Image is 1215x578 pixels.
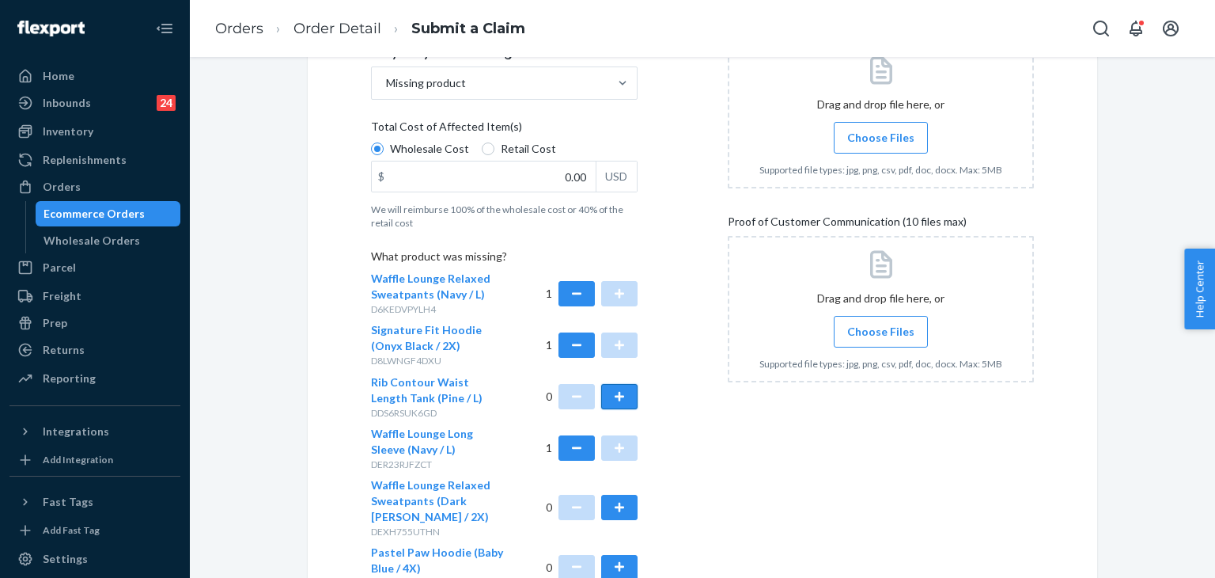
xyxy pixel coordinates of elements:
div: Add Integration [43,453,113,466]
div: Home [43,68,74,84]
a: Orders [9,174,180,200]
a: Replenishments [9,147,180,173]
div: 1 [546,271,638,316]
div: Inbounds [43,95,91,111]
span: Rib Contour Waist Length Tank (Pine / L) [371,375,483,405]
p: What product was missing? [371,249,638,271]
div: Fast Tags [43,494,93,510]
p: DDS6RSUK6GD [371,406,505,420]
span: Pastel Paw Hoodie (Baby Blue / 4X) [371,546,503,575]
div: Wholesale Orders [44,233,140,249]
p: DEXH755UTHN [371,525,505,538]
p: We will reimburse 100% of the wholesale cost or 40% of the retail cost [371,203,638,230]
div: Missing product [386,75,466,91]
a: Reporting [9,366,180,391]
a: Prep [9,310,180,336]
div: Settings [43,551,88,567]
div: Replenishments [43,152,127,168]
div: 1 [546,426,638,471]
a: Inbounds24 [9,90,180,116]
input: $USD [372,162,596,192]
div: Reporting [43,371,96,386]
a: Returns [9,337,180,363]
div: Inventory [43,124,93,139]
button: Fast Tags [9,489,180,515]
span: Signature Fit Hoodie (Onyx Black / 2X) [371,323,482,352]
button: Help Center [1184,249,1215,329]
div: 0 [546,477,638,538]
span: Total Cost of Affected Item(s) [371,119,522,141]
div: Add Fast Tag [43,523,100,537]
a: Add Integration [9,451,180,470]
span: Choose Files [847,324,914,340]
button: Open account menu [1155,13,1187,44]
span: Waffle Lounge Relaxed Sweatpants (Dark [PERSON_NAME] / 2X) [371,478,490,523]
a: Add Fast Tag [9,521,180,540]
span: Waffle Lounge Relaxed Sweatpants (Navy / L) [371,272,490,301]
a: Parcel [9,255,180,280]
input: Wholesale Cost [371,143,384,155]
span: Waffle Lounge Long Sleeve (Navy / L) [371,427,473,456]
a: Order Detail [293,20,381,37]
div: $ [372,162,391,192]
span: Wholesale Cost [390,141,469,157]
p: DER23RJFZCT [371,458,505,471]
div: Orders [43,179,81,195]
button: Integrations [9,419,180,444]
div: Integrations [43,424,109,439]
a: Freight [9,283,180,309]
span: Proof of Customer Communication (10 files max) [728,214,967,236]
span: Choose Files [847,130,914,146]
a: Orders [215,20,263,37]
a: Home [9,63,180,89]
div: Returns [43,342,85,358]
div: 0 [546,375,638,420]
button: Open Search Box [1085,13,1117,44]
button: Close Navigation [149,13,180,44]
a: Settings [9,546,180,572]
p: D6KEDVPYLH4 [371,302,505,316]
div: Parcel [43,260,76,276]
div: 1 [546,322,638,367]
input: Retail Cost [482,143,494,155]
span: Retail Cost [501,141,556,157]
p: D8LWNGF4DXU [371,354,505,367]
div: Prep [43,315,67,331]
div: USD [596,162,637,192]
div: 24 [157,95,176,111]
div: Freight [43,288,81,304]
div: Ecommerce Orders [44,206,145,222]
a: Submit a Claim [411,20,525,37]
ol: breadcrumbs [202,6,538,52]
a: Ecommerce Orders [36,201,181,226]
img: Flexport logo [17,21,85,36]
a: Wholesale Orders [36,228,181,253]
a: Inventory [9,119,180,144]
button: Open notifications [1120,13,1152,44]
